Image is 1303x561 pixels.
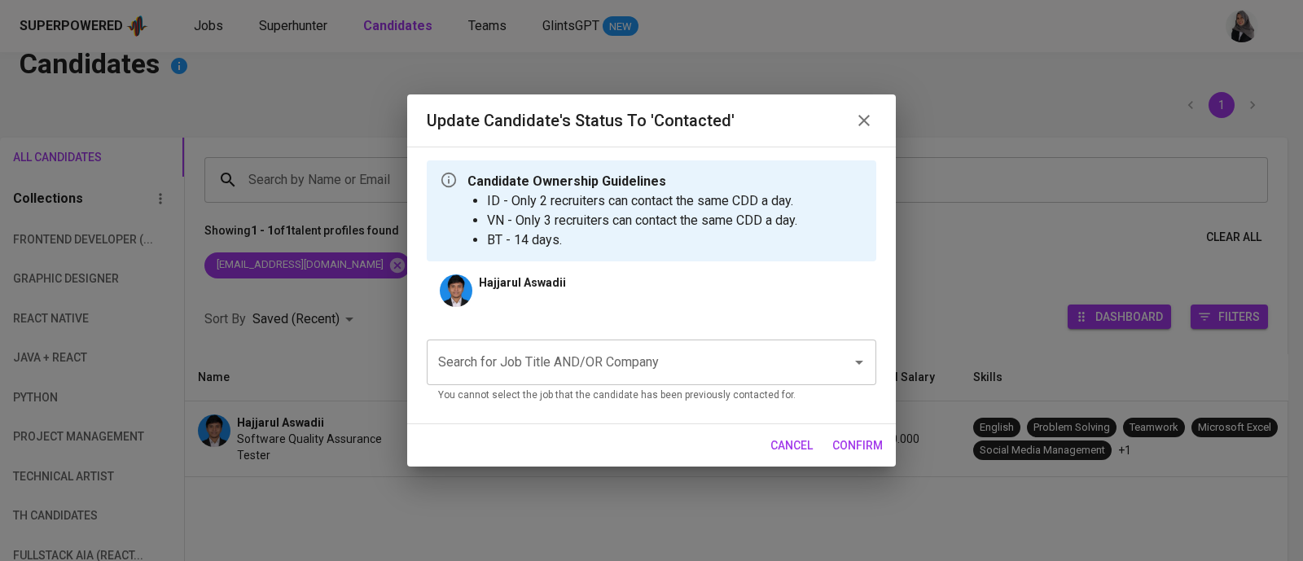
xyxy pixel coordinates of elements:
[440,274,472,307] img: de9a81864614b59d33dbd41f398637c5.jpg
[487,191,797,211] li: ID - Only 2 recruiters can contact the same CDD a day.
[770,436,813,456] span: cancel
[832,436,883,456] span: confirm
[487,211,797,230] li: VN - Only 3 recruiters can contact the same CDD a day.
[438,388,865,404] p: You cannot select the job that the candidate has been previously contacted for.
[427,107,735,134] h6: Update Candidate's Status to 'Contacted'
[826,431,889,461] button: confirm
[848,351,871,374] button: Open
[467,172,797,191] p: Candidate Ownership Guidelines
[479,274,566,291] p: Hajjarul Aswadii
[487,230,797,250] li: BT - 14 days.
[764,431,819,461] button: cancel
